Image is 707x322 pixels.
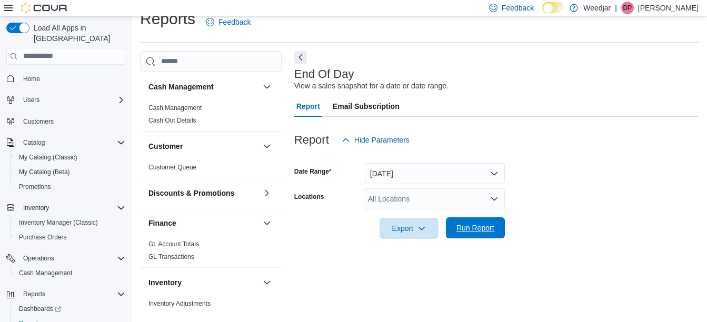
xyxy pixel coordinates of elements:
span: Run Report [456,223,494,233]
span: Cash Management [19,269,72,277]
span: Promotions [19,183,51,191]
span: Promotions [15,180,125,193]
span: Cash Out Details [148,116,196,125]
span: Email Subscription [333,96,400,117]
span: Purchase Orders [19,233,67,241]
span: Export [386,218,432,239]
a: GL Account Totals [148,240,199,248]
button: Home [2,71,130,86]
h3: Report [294,134,329,146]
h3: End Of Day [294,68,354,80]
button: My Catalog (Beta) [11,165,130,179]
span: Inventory Adjustments [148,299,211,308]
span: Report [296,96,320,117]
button: Users [2,93,130,107]
span: Users [23,96,39,104]
button: Reports [2,287,130,301]
span: Hide Parameters [354,135,410,145]
a: Customer Queue [148,164,196,171]
a: Inventory Manager (Classic) [15,216,102,229]
button: Discounts & Promotions [261,187,273,199]
span: Feedback [502,3,534,13]
span: Inventory [19,202,125,214]
span: My Catalog (Classic) [19,153,77,162]
button: Customer [148,141,258,152]
h3: Discounts & Promotions [148,188,234,198]
span: Cash Management [148,104,202,112]
a: Promotions [15,180,55,193]
span: Dashboards [19,305,61,313]
button: My Catalog (Classic) [11,150,130,165]
span: My Catalog (Beta) [19,168,70,176]
span: Dark Mode [542,13,543,14]
button: Hide Parameters [337,129,414,150]
span: My Catalog (Classic) [15,151,125,164]
a: Cash Out Details [148,117,196,124]
span: Catalog [19,136,125,149]
span: Dashboards [15,303,125,315]
button: Inventory [261,276,273,289]
a: Customers [19,115,58,128]
p: [PERSON_NAME] [638,2,699,14]
a: Feedback [202,12,255,33]
a: Home [19,73,44,85]
span: Feedback [218,17,251,27]
a: Dashboards [15,303,65,315]
span: My Catalog (Beta) [15,166,125,178]
h3: Cash Management [148,82,214,92]
span: Inventory by Product Historical [148,312,234,320]
h3: Inventory [148,277,182,288]
span: Home [19,72,125,85]
button: Operations [19,252,58,265]
span: DP [623,2,632,14]
span: Reports [19,288,125,300]
button: Catalog [19,136,49,149]
span: Reports [23,290,45,298]
button: Customer [261,140,273,153]
a: My Catalog (Beta) [15,166,74,178]
p: | [615,2,617,14]
span: Catalog [23,138,45,147]
h3: Finance [148,218,176,228]
span: Customers [23,117,54,126]
a: Cash Management [15,267,76,279]
button: Discounts & Promotions [148,188,258,198]
span: Customer Queue [148,163,196,172]
span: Operations [23,254,54,263]
div: View a sales snapshot for a date or date range. [294,80,449,92]
span: Inventory Manager (Classic) [19,218,98,227]
a: Inventory Adjustments [148,300,211,307]
button: Operations [2,251,130,266]
a: My Catalog (Classic) [15,151,82,164]
input: Dark Mode [542,2,564,13]
span: Load All Apps in [GEOGRAPHIC_DATA] [29,23,125,44]
span: Inventory [23,204,49,212]
button: Open list of options [490,195,499,203]
div: Dora Pereira [621,2,634,14]
button: Inventory [148,277,258,288]
h3: Customer [148,141,183,152]
a: Inventory by Product Historical [148,313,234,320]
span: Cash Management [15,267,125,279]
span: Home [23,75,40,83]
button: Inventory [19,202,53,214]
a: GL Transactions [148,253,194,260]
button: Reports [19,288,49,300]
img: Cova [21,3,68,13]
button: Cash Management [11,266,130,280]
button: Cash Management [148,82,258,92]
button: [DATE] [364,163,505,184]
button: Purchase Orders [11,230,130,245]
div: Finance [140,238,282,267]
button: Finance [261,217,273,229]
button: Run Report [446,217,505,238]
span: Customers [19,115,125,128]
button: Inventory [2,200,130,215]
button: Finance [148,218,258,228]
h1: Reports [140,8,195,29]
div: Customer [140,161,282,178]
button: Export [380,218,439,239]
button: Inventory Manager (Classic) [11,215,130,230]
span: Purchase Orders [15,231,125,244]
